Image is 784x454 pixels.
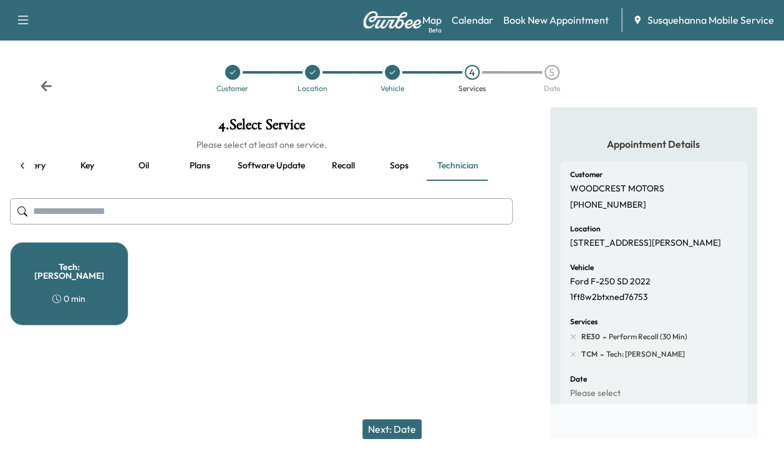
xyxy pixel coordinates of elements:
div: 4 [465,65,480,80]
span: Susquehanna Mobile Service [647,12,774,27]
h6: Vehicle [570,264,594,271]
p: Ford F-250 SD 2022 [570,276,651,287]
h6: Please select at least one service. [10,138,513,151]
span: - [600,331,606,343]
h5: Appointment Details [560,137,747,151]
span: - [598,348,604,360]
div: Date [544,85,560,92]
a: Calendar [452,12,493,27]
div: Customer [216,85,248,92]
span: Perform Recall (30 Min) [606,332,687,342]
h6: Customer [570,171,603,178]
h6: Date [570,375,587,383]
div: 0 min [52,292,85,305]
h6: Location [570,225,601,233]
p: WOODCREST MOTORS [570,183,664,195]
button: Software update [228,151,315,181]
span: TCM [581,349,598,359]
h6: Services [570,318,598,326]
div: Vehicle [380,85,404,92]
a: Book New Appointment [503,12,609,27]
h5: Tech: [PERSON_NAME] [31,263,108,280]
button: Oil [115,151,172,181]
button: Technician [427,151,488,181]
button: Sops [371,151,427,181]
a: MapBeta [422,12,442,27]
div: Services [458,85,486,92]
div: 5 [544,65,559,80]
span: Tech: Colton M [604,349,685,359]
div: Location [298,85,327,92]
div: Beta [428,26,442,35]
button: Key [59,151,115,181]
div: Back [40,80,52,92]
h1: 4 . Select Service [10,117,513,138]
button: Next: Date [362,419,422,439]
button: Plans [172,151,228,181]
span: RE30 [581,332,600,342]
img: Curbee Logo [362,11,422,29]
p: Please select [570,388,621,399]
p: [PHONE_NUMBER] [570,200,646,211]
button: Recall [315,151,371,181]
p: [STREET_ADDRESS][PERSON_NAME] [570,238,721,249]
p: 1ft8w2btxned76753 [570,292,648,303]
